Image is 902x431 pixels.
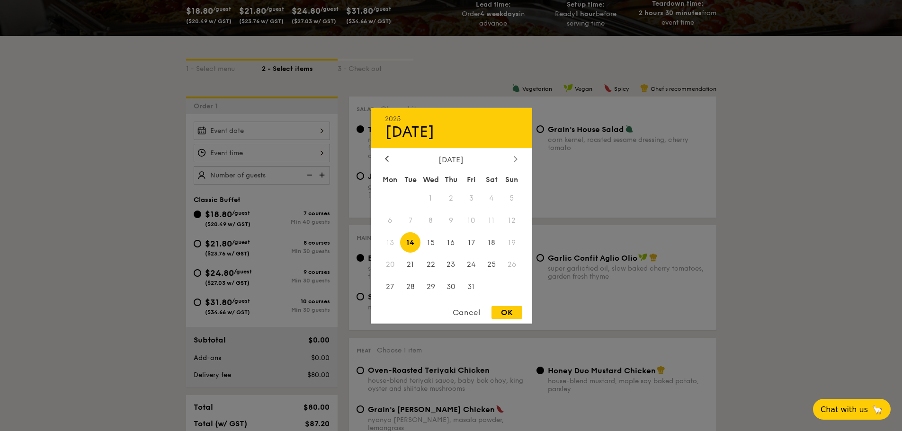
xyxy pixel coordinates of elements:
span: 30 [441,277,461,297]
span: 19 [502,232,522,253]
span: 7 [400,210,420,230]
span: 26 [502,255,522,275]
span: 2 [441,188,461,208]
div: Thu [441,171,461,188]
span: 🦙 [872,404,883,415]
span: 12 [502,210,522,230]
span: 9 [441,210,461,230]
div: [DATE] [385,123,518,141]
div: 2025 [385,114,518,123]
div: [DATE] [385,155,518,164]
span: 22 [420,255,441,275]
div: OK [491,306,522,319]
span: 29 [420,277,441,297]
div: Cancel [443,306,490,319]
span: 8 [420,210,441,230]
span: 10 [461,210,482,230]
span: 21 [400,255,420,275]
span: 18 [482,232,502,253]
span: 13 [380,232,401,253]
span: 27 [380,277,401,297]
span: 15 [420,232,441,253]
span: 3 [461,188,482,208]
span: 28 [400,277,420,297]
span: 4 [482,188,502,208]
span: 1 [420,188,441,208]
span: 6 [380,210,401,230]
span: 25 [482,255,502,275]
div: Sat [482,171,502,188]
span: 23 [441,255,461,275]
span: 14 [400,232,420,253]
span: 17 [461,232,482,253]
span: Chat with us [821,405,868,414]
span: 31 [461,277,482,297]
div: Sun [502,171,522,188]
span: 5 [502,188,522,208]
div: Mon [380,171,401,188]
div: Tue [400,171,420,188]
div: Fri [461,171,482,188]
div: Wed [420,171,441,188]
span: 24 [461,255,482,275]
button: Chat with us🦙 [813,399,891,420]
span: 16 [441,232,461,253]
span: 20 [380,255,401,275]
span: 11 [482,210,502,230]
